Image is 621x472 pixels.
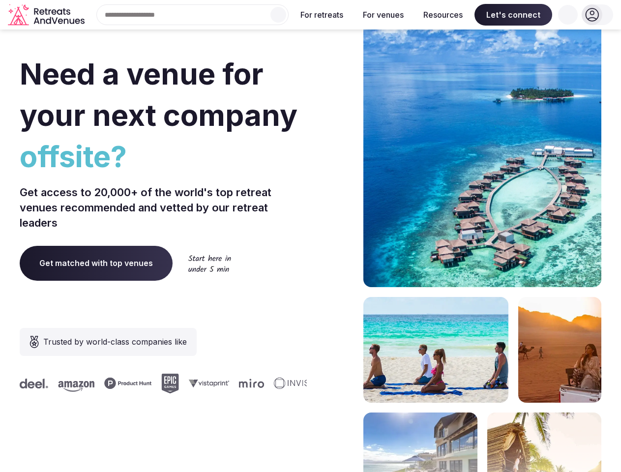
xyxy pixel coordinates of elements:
a: Visit the homepage [8,4,87,26]
a: Get matched with top venues [20,246,173,280]
span: Need a venue for your next company [20,56,297,133]
button: For retreats [293,4,351,26]
img: yoga on tropical beach [363,297,508,403]
span: Let's connect [474,4,552,26]
img: Start here in under 5 min [188,255,231,272]
img: woman sitting in back of truck with camels [518,297,601,403]
span: offsite? [20,136,307,177]
button: Resources [415,4,471,26]
svg: Invisible company logo [274,378,328,389]
svg: Miro company logo [239,379,264,388]
span: Trusted by world-class companies like [43,336,187,348]
svg: Epic Games company logo [161,374,179,393]
svg: Retreats and Venues company logo [8,4,87,26]
svg: Vistaprint company logo [189,379,229,387]
button: For venues [355,4,412,26]
svg: Deel company logo [20,379,48,388]
p: Get access to 20,000+ of the world's top retreat venues recommended and vetted by our retreat lea... [20,185,307,230]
